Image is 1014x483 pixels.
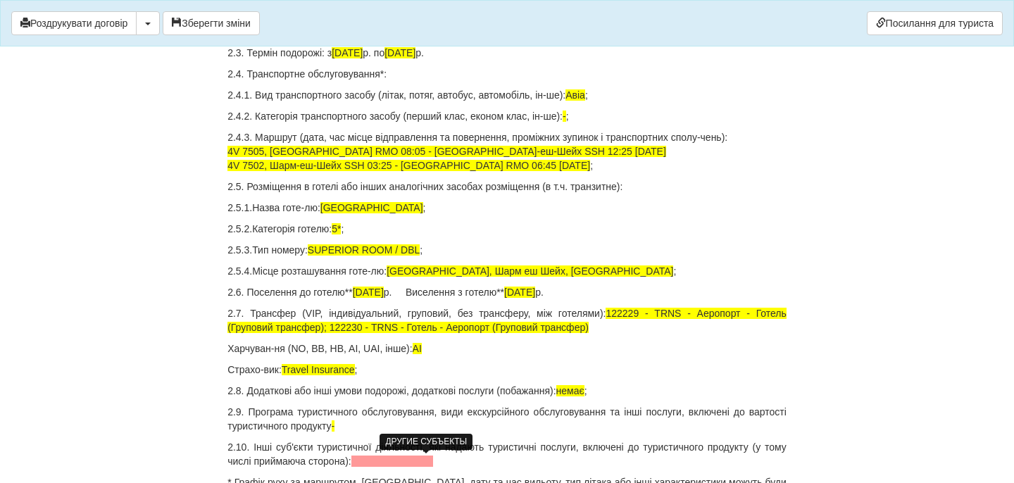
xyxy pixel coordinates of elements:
span: [DATE] [384,47,415,58]
p: 2.4. Транспортне обслуговування*: [227,67,787,81]
span: 4V 7505, [GEOGRAPHIC_DATA] RMO 08:05 - [GEOGRAPHIC_DATA]-еш-Шейх SSH 12:25 [DATE] 4V 7502, Шарм-е... [227,146,666,171]
p: 2.5.2.Категорія готелю: ; [227,222,787,236]
p: Харчуван-ня (NO, BB, HB, AI, UAI, інше): [227,341,787,356]
span: Travel Insurance [282,364,355,375]
p: 2.4.1. Вид транспортного засобу (літак, потяг, автобус, автомобіль, ін-ше): ; [227,88,787,102]
p: 2.5. Розміщення в готелі або інших аналогічних засобах розміщення (в т.ч. транзитне): [227,180,787,194]
span: [DATE] [353,287,384,298]
span: - [563,111,566,122]
span: [GEOGRAPHIC_DATA] [320,202,423,213]
span: SUPERIOR ROOM / DBL [308,244,420,256]
p: 2.5.3.Тип номеру: ; [227,243,787,257]
button: Роздрукувати договір [11,11,137,35]
div: ДРУГИЕ СУБЪЕКТЫ [380,434,472,450]
p: 2.5.4.Місце розташування готе-лю: ; [227,264,787,278]
p: 2.4.2. Категорія транспортного засобу (перший клас, економ клас, ін-ше): ; [227,109,787,123]
span: - [332,420,335,432]
p: 2.8. Додаткові або інші умови подорожі, додаткові послуги (побажання): ; [227,384,787,398]
p: Страхо-вик: ; [227,363,787,377]
a: Посилання для туриста [867,11,1003,35]
p: 2.7. Трансфер (VIP, індивідуальний, груповий, без трансферу, між готелями): [227,306,787,334]
p: 2.10. Інші суб'єкти туристичної діяльності, які надають туристичні послуги, включені до туристичн... [227,440,787,468]
button: Зберегти зміни [163,11,260,35]
span: Авіа [565,89,585,101]
span: [GEOGRAPHIC_DATA], Шарм еш Шейх, [GEOGRAPHIC_DATA] [387,265,673,277]
p: 2.6. Поселення до готелю** р. Виселення з готелю** р. [227,285,787,299]
span: немає [556,385,584,396]
span: [DATE] [504,287,535,298]
p: 2.9. Програма туристичного обслуговування, види екскурсійного обслуговування та інші послуги, вкл... [227,405,787,433]
span: AI [413,343,422,354]
p: 2.3. Термін подорожі: з р. по р. [227,46,787,60]
p: 2.4.3. Маршрут (дата, час місце відправлення та повернення, проміжних зупинок і транспортних спол... [227,130,787,172]
p: 2.5.1.Назва готе-лю: ; [227,201,787,215]
span: [DATE] [332,47,363,58]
